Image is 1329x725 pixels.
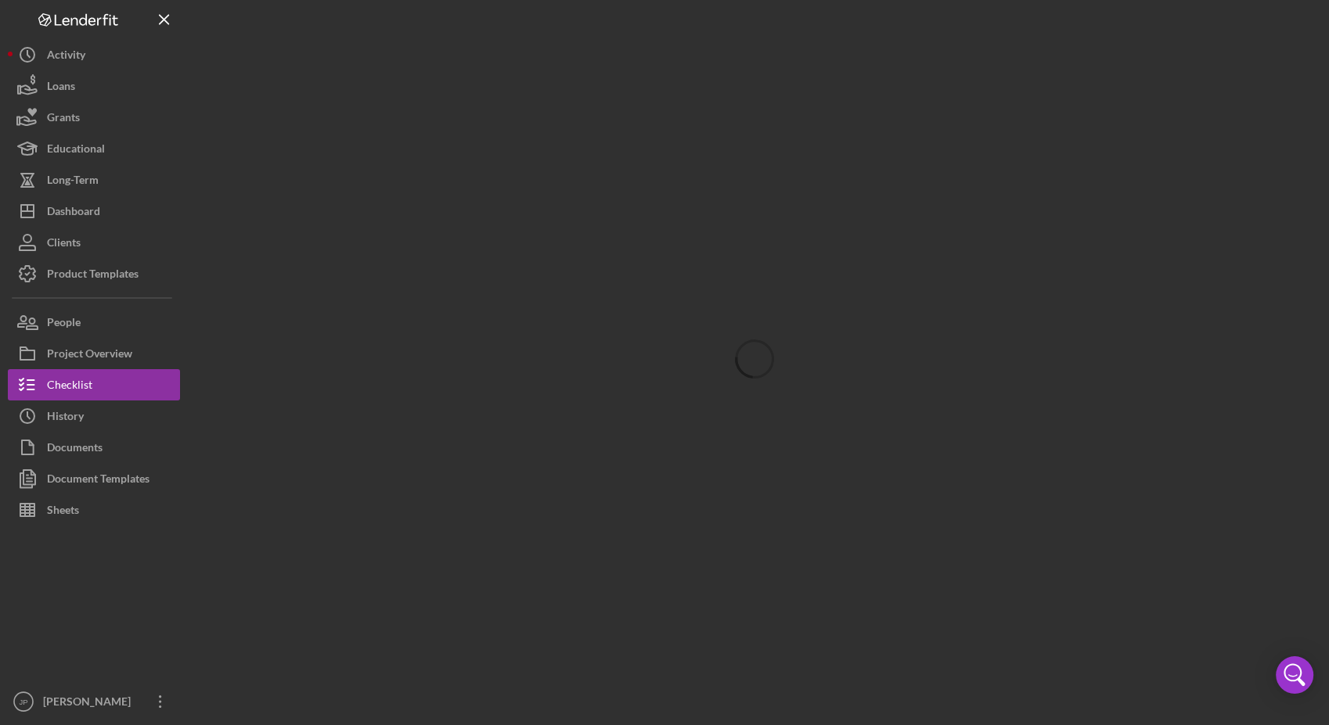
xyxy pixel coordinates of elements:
button: Product Templates [8,258,180,289]
button: Long-Term [8,164,180,196]
button: People [8,307,180,338]
button: Checklist [8,369,180,400]
div: History [47,400,84,436]
div: Grants [47,102,80,137]
button: Sheets [8,494,180,526]
div: Sheets [47,494,79,529]
div: Open Intercom Messenger [1276,656,1313,694]
button: Loans [8,70,180,102]
button: Project Overview [8,338,180,369]
div: Product Templates [47,258,139,293]
div: Loans [47,70,75,106]
button: Document Templates [8,463,180,494]
div: Project Overview [47,338,132,373]
button: Clients [8,227,180,258]
button: Grants [8,102,180,133]
button: History [8,400,180,432]
div: Checklist [47,369,92,404]
div: People [47,307,81,342]
button: Documents [8,432,180,463]
button: Educational [8,133,180,164]
div: Dashboard [47,196,100,231]
button: JP[PERSON_NAME] [8,686,180,717]
div: Documents [47,432,103,467]
div: Long-Term [47,164,99,199]
button: Activity [8,39,180,70]
button: Dashboard [8,196,180,227]
text: JP [19,698,27,706]
div: Activity [47,39,85,74]
div: Educational [47,133,105,168]
div: Clients [47,227,81,262]
div: Document Templates [47,463,149,498]
div: [PERSON_NAME] [39,686,141,721]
